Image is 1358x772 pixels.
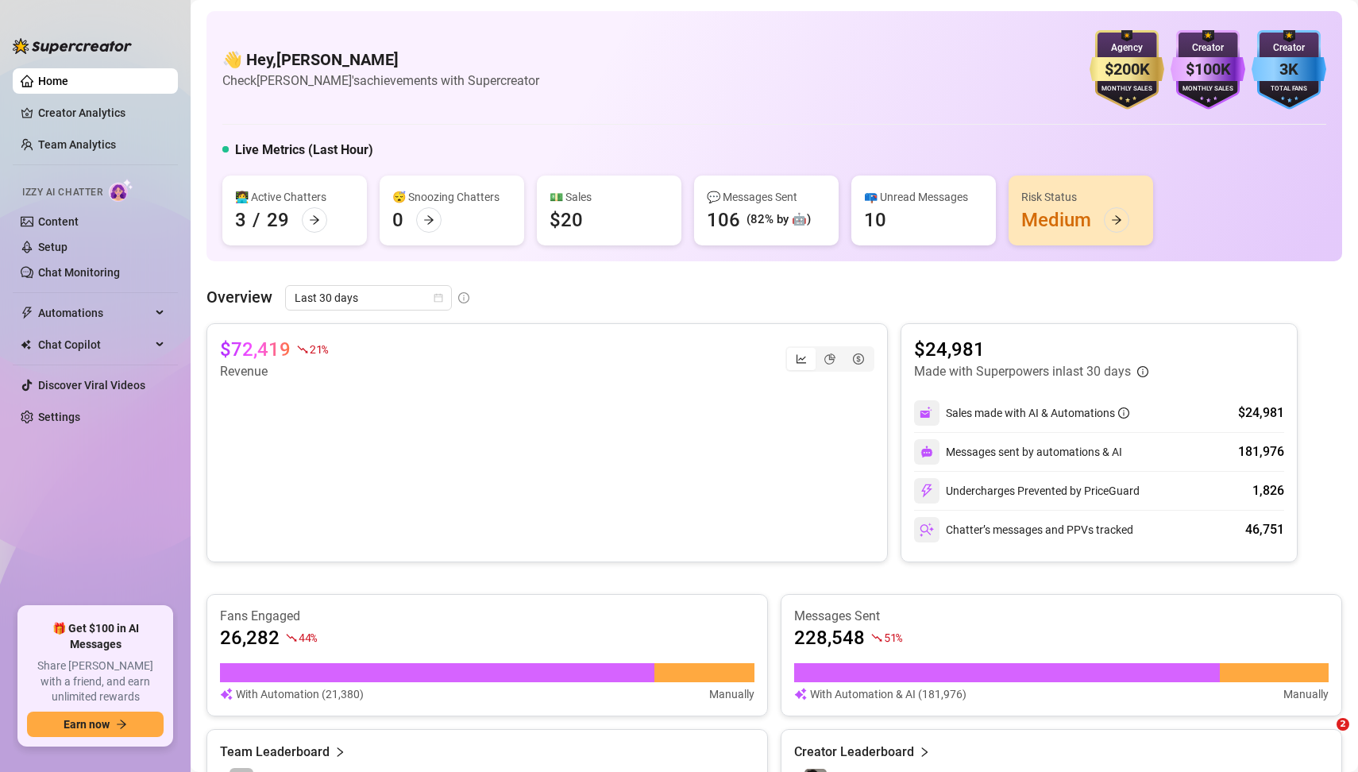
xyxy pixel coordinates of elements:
span: arrow-right [116,719,127,730]
span: arrow-right [1111,214,1122,226]
img: gold-badge-CigiZidd.svg [1090,30,1164,110]
span: thunderbolt [21,307,33,319]
a: Creator Analytics [38,100,165,125]
article: 26,282 [220,625,280,650]
div: $24,981 [1238,403,1284,423]
a: Setup [38,241,68,253]
div: 💵 Sales [550,188,669,206]
img: svg%3e [920,484,934,498]
a: Content [38,215,79,228]
span: fall [286,632,297,643]
span: pie-chart [824,353,835,365]
button: Earn nowarrow-right [27,712,164,737]
article: Check [PERSON_NAME]'s achievements with Supercreator [222,71,539,91]
div: Agency [1090,41,1164,56]
article: With Automation & AI (181,976) [810,685,966,703]
h4: 👋 Hey, [PERSON_NAME] [222,48,539,71]
span: Izzy AI Chatter [22,185,102,200]
span: 51 % [884,630,902,645]
div: Risk Status [1021,188,1140,206]
img: svg%3e [920,406,934,420]
article: Creator Leaderboard [794,743,914,762]
div: $20 [550,207,583,233]
div: 📪 Unread Messages [864,188,983,206]
div: 106 [707,207,740,233]
img: svg%3e [220,685,233,703]
img: logo-BBDzfeDw.svg [13,38,132,54]
article: Overview [206,285,272,309]
div: (82% by 🤖) [747,210,811,230]
span: info-circle [1137,366,1148,377]
span: calendar [434,293,443,303]
div: 1,826 [1252,481,1284,500]
article: $72,419 [220,337,291,362]
span: 🎁 Get $100 in AI Messages [27,621,164,652]
h5: Live Metrics (Last Hour) [235,141,373,160]
article: Team Leaderboard [220,743,330,762]
div: $100K [1171,57,1245,82]
div: Total Fans [1252,84,1326,95]
div: 0 [392,207,403,233]
div: Chatter’s messages and PPVs tracked [914,517,1133,542]
span: 44 % [299,630,317,645]
div: 😴 Snoozing Chatters [392,188,511,206]
article: With Automation (21,380) [236,685,364,703]
img: svg%3e [794,685,807,703]
img: svg%3e [920,446,933,458]
div: $200K [1090,57,1164,82]
div: segmented control [785,346,874,372]
span: Chat Copilot [38,332,151,357]
div: Creator [1171,41,1245,56]
span: 21 % [310,342,328,357]
span: dollar-circle [853,353,864,365]
article: Manually [1283,685,1329,703]
div: Creator [1252,41,1326,56]
article: Made with Superpowers in last 30 days [914,362,1131,381]
img: blue-badge-DgoSNQY1.svg [1252,30,1326,110]
a: Chat Monitoring [38,266,120,279]
img: purple-badge-B9DA21FR.svg [1171,30,1245,110]
span: 2 [1337,718,1349,731]
img: svg%3e [920,523,934,537]
span: right [919,743,930,762]
span: Earn now [64,718,110,731]
article: Fans Engaged [220,608,754,625]
article: $24,981 [914,337,1148,362]
article: Manually [709,685,754,703]
span: fall [871,632,882,643]
div: 46,751 [1245,520,1284,539]
div: Undercharges Prevented by PriceGuard [914,478,1140,504]
div: Monthly Sales [1090,84,1164,95]
div: 3K [1252,57,1326,82]
a: Team Analytics [38,138,116,151]
a: Settings [38,411,80,423]
img: Chat Copilot [21,339,31,350]
div: Messages sent by automations & AI [914,439,1122,465]
article: Messages Sent [794,608,1329,625]
span: Automations [38,300,151,326]
div: 29 [267,207,289,233]
span: fall [297,344,308,355]
span: right [334,743,345,762]
div: Monthly Sales [1171,84,1245,95]
span: Last 30 days [295,286,442,310]
img: AI Chatter [109,179,133,202]
div: 10 [864,207,886,233]
div: 181,976 [1238,442,1284,461]
span: arrow-right [423,214,434,226]
div: 💬 Messages Sent [707,188,826,206]
div: 3 [235,207,246,233]
span: Share [PERSON_NAME] with a friend, and earn unlimited rewards [27,658,164,705]
span: info-circle [458,292,469,303]
iframe: Intercom live chat [1304,718,1342,756]
article: Revenue [220,362,328,381]
div: 👩‍💻 Active Chatters [235,188,354,206]
a: Discover Viral Videos [38,379,145,392]
article: 228,548 [794,625,865,650]
span: arrow-right [309,214,320,226]
span: line-chart [796,353,807,365]
a: Home [38,75,68,87]
span: info-circle [1118,407,1129,419]
div: Sales made with AI & Automations [946,404,1129,422]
